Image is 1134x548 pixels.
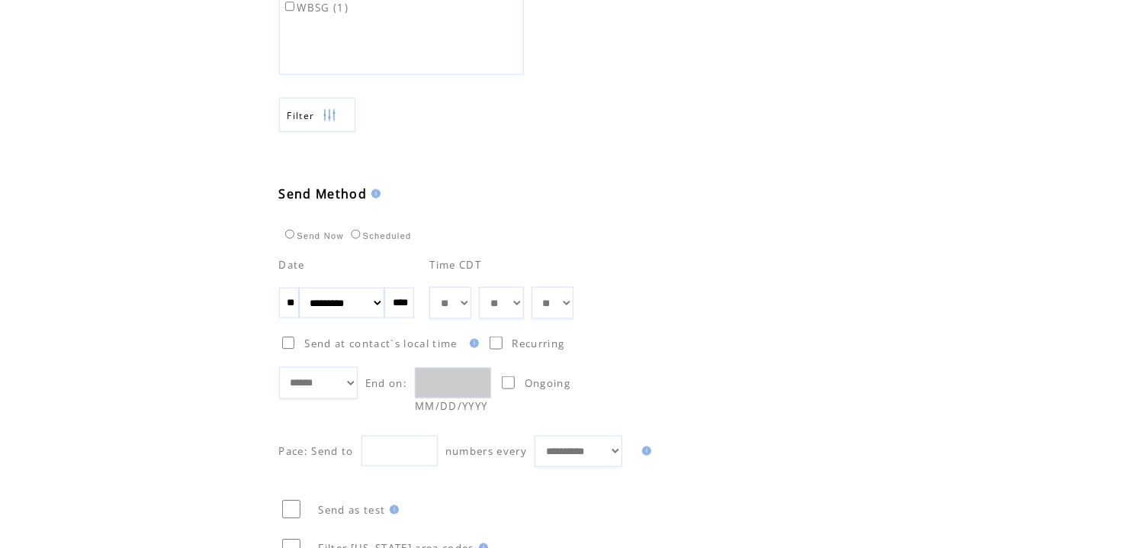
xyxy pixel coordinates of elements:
[351,230,361,240] input: Scheduled
[415,399,487,413] span: MM/DD/YYYY
[279,98,355,132] a: Filter
[525,376,570,390] span: Ongoing
[285,230,295,240] input: Send Now
[279,185,368,202] span: Send Method
[285,2,295,11] input: WBSG (1)
[279,444,354,458] span: Pace: Send to
[512,337,565,350] span: Recurring
[445,444,527,458] span: numbers every
[318,503,385,517] span: Send as test
[638,446,651,456] img: help.gif
[288,109,315,122] span: Show filters
[304,337,457,350] span: Send at contact`s local time
[385,505,399,514] img: help.gif
[365,376,407,390] span: End on:
[282,1,349,15] label: WBSG (1)
[279,258,305,272] span: Date
[429,258,481,272] span: Time CDT
[367,189,381,198] img: help.gif
[465,339,479,348] img: help.gif
[323,98,336,133] img: filters.png
[281,231,344,240] label: Send Now
[347,231,412,240] label: Scheduled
